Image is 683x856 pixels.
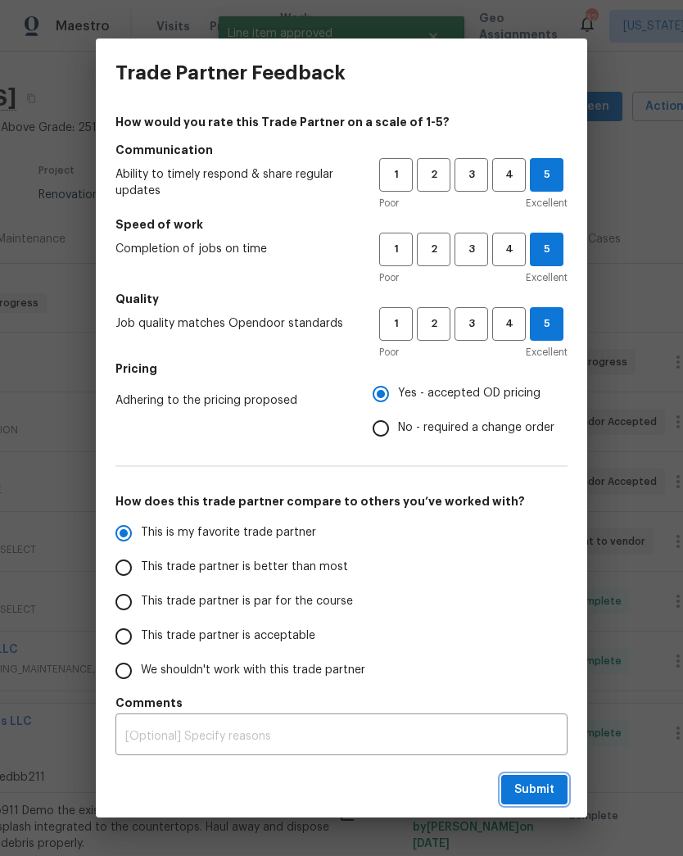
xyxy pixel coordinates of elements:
span: We shouldn't work with this trade partner [141,662,365,679]
button: 4 [492,307,526,341]
span: Adhering to the pricing proposed [115,392,346,409]
span: 1 [381,315,411,333]
span: This is my favorite trade partner [141,524,316,541]
button: 5 [530,233,563,266]
h5: How does this trade partner compare to others you’ve worked with? [115,493,568,510]
button: 2 [417,158,450,192]
span: 2 [418,315,449,333]
span: Poor [379,269,399,286]
span: 3 [456,315,486,333]
span: Job quality matches Opendoor standards [115,315,353,332]
span: 5 [531,315,563,333]
button: 1 [379,307,413,341]
span: Completion of jobs on time [115,241,353,257]
button: 2 [417,233,450,266]
span: This trade partner is acceptable [141,627,315,645]
span: 5 [531,240,563,259]
span: Poor [379,195,399,211]
span: 4 [494,240,524,259]
span: 1 [381,165,411,184]
span: No - required a change order [398,419,554,437]
span: 4 [494,315,524,333]
button: 3 [455,233,488,266]
span: 3 [456,240,486,259]
span: 2 [418,165,449,184]
span: 4 [494,165,524,184]
span: This trade partner is better than most [141,559,348,576]
h5: Speed of work [115,216,568,233]
span: Submit [514,780,554,800]
span: 5 [531,165,563,184]
h5: Comments [115,695,568,711]
div: How does this trade partner compare to others you’ve worked with? [115,516,568,688]
div: Pricing [373,377,568,446]
span: Yes - accepted OD pricing [398,385,541,402]
button: 5 [530,158,563,192]
button: 3 [455,307,488,341]
h5: Quality [115,291,568,307]
span: 2 [418,240,449,259]
span: 1 [381,240,411,259]
span: 3 [456,165,486,184]
span: This trade partner is par for the course [141,593,353,610]
h5: Communication [115,142,568,158]
button: 5 [530,307,563,341]
span: Excellent [526,269,568,286]
span: Ability to timely respond & share regular updates [115,166,353,199]
span: Poor [379,344,399,360]
h3: Trade Partner Feedback [115,61,346,84]
button: 4 [492,233,526,266]
button: 1 [379,233,413,266]
span: Excellent [526,195,568,211]
h4: How would you rate this Trade Partner on a scale of 1-5? [115,114,568,130]
button: 3 [455,158,488,192]
h5: Pricing [115,360,568,377]
button: 2 [417,307,450,341]
button: 1 [379,158,413,192]
button: 4 [492,158,526,192]
button: Submit [501,775,568,805]
span: Excellent [526,344,568,360]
